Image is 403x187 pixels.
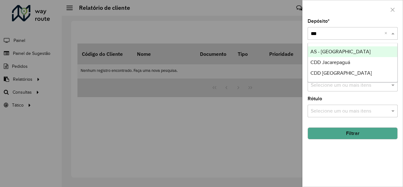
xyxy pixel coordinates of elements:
button: Filtrar [308,127,398,139]
label: Rótulo [308,95,322,102]
label: Depósito [308,17,330,25]
span: CDD Jacarepaguá [310,60,350,65]
span: CDD [GEOGRAPHIC_DATA] [310,70,372,76]
span: AS - [GEOGRAPHIC_DATA] [310,49,371,54]
ng-dropdown-panel: Options list [308,43,398,82]
span: Clear all [384,30,390,37]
